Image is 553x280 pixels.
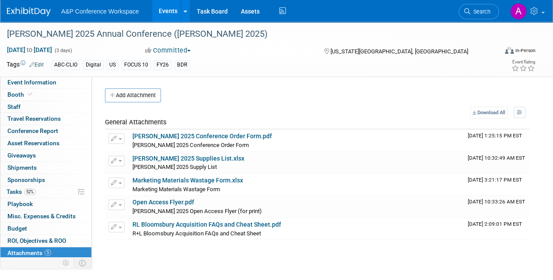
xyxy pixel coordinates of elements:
span: R+L Bloomsbury Acquisition FAQs and Cheat Sheet [132,230,261,237]
td: Upload Timestamp [464,174,529,196]
a: Sponsorships [0,174,91,186]
span: Upload Timestamp [468,199,525,205]
span: Shipments [7,164,37,171]
img: Amanda Oney [510,3,527,20]
span: [DATE] [DATE] [7,46,52,54]
span: (3 days) [54,48,72,53]
a: Edit [29,62,44,68]
span: Staff [7,103,21,110]
td: Tags [7,60,44,70]
span: Budget [7,225,27,232]
span: A&P Conference Workspace [61,8,139,15]
td: Upload Timestamp [464,129,529,151]
a: Travel Reservations [0,113,91,125]
span: Playbook [7,200,33,207]
span: General Attachments [105,118,167,126]
div: Event Format [458,45,536,59]
a: Misc. Expenses & Credits [0,210,91,222]
a: Download All [470,107,508,119]
span: Upload Timestamp [468,133,522,139]
a: Open Access Flyer.pdf [132,199,194,206]
button: Committed [142,46,194,55]
div: Event Rating [511,60,535,64]
td: Personalize Event Tab Strip [59,257,74,269]
span: Marketing Materials Wastage Form [132,186,220,192]
span: ROI, Objectives & ROO [7,237,66,244]
a: [PERSON_NAME] 2025 Conference Order Form.pdf [132,133,272,140]
a: ROI, Objectives & ROO [0,235,91,247]
span: Travel Reservations [7,115,61,122]
span: Tasks [7,188,36,195]
span: Booth [7,91,34,98]
span: Giveaways [7,152,36,159]
a: Tasks52% [0,186,91,198]
div: FOCUS 10 [122,60,151,70]
span: Misc. Expenses & Credits [7,213,76,220]
a: Attachments5 [0,247,91,259]
span: 52% [24,189,36,195]
td: Upload Timestamp [464,152,529,174]
a: Staff [0,101,91,113]
div: US [107,60,118,70]
a: Shipments [0,162,91,174]
button: Add Attachment [105,88,161,102]
span: Event Information [7,79,56,86]
a: Search [459,4,499,19]
a: Budget [0,223,91,234]
a: RL Bloomsbury Acquisition FAQs and Cheat Sheet.pdf [132,221,281,228]
a: [PERSON_NAME] 2025 Supplies List.xlsx [132,155,244,162]
div: In-Person [515,47,536,54]
span: Attachments [7,249,51,256]
div: Digital [83,60,104,70]
a: Marketing Materials Wastage Form.xlsx [132,177,243,184]
span: to [25,46,34,53]
a: Asset Reservations [0,137,91,149]
span: Sponsorships [7,176,45,183]
td: Upload Timestamp [464,218,529,240]
div: ABC-CLIO [52,60,80,70]
a: Playbook [0,198,91,210]
a: Event Information [0,77,91,88]
span: Upload Timestamp [468,177,522,183]
div: FY26 [154,60,171,70]
span: 5 [45,249,51,256]
img: Format-Inperson.png [505,47,514,54]
span: Conference Report [7,127,58,134]
a: Conference Report [0,125,91,137]
div: [PERSON_NAME] 2025 Annual Conference ([PERSON_NAME] 2025) [4,26,490,42]
td: Toggle Event Tabs [74,257,92,269]
a: Booth [0,89,91,101]
i: Booth reservation complete [28,92,32,97]
img: ExhibitDay [7,7,51,16]
span: Upload Timestamp [468,221,522,227]
span: [US_STATE][GEOGRAPHIC_DATA], [GEOGRAPHIC_DATA] [330,48,468,55]
span: [PERSON_NAME] 2025 Conference Order Form [132,142,249,148]
span: Search [470,8,490,15]
td: Upload Timestamp [464,196,529,217]
span: Asset Reservations [7,140,59,147]
span: [PERSON_NAME] 2025 Open Access Flyer (for print) [132,208,262,214]
div: BDR [174,60,190,70]
span: [PERSON_NAME] 2025 Supply List [132,164,217,170]
span: Upload Timestamp [468,155,525,161]
a: Giveaways [0,150,91,161]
